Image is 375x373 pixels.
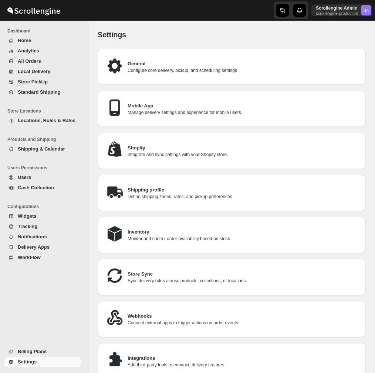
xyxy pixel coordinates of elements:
[128,152,360,158] p: Integrate and sync settings with your Shopify store.
[4,172,81,183] button: Users
[4,357,81,367] button: Settings
[4,232,81,242] button: Notifications
[128,68,360,73] p: Configure core delivery, pickup, and scheduling settings
[18,89,61,95] span: Standard Shipping
[104,349,126,371] img: Integrations
[18,185,54,190] span: Cash Collection
[18,48,39,53] span: Analytics
[104,181,126,203] img: Shipping profile
[18,118,75,123] span: Locations, Rules & Rates
[18,79,48,84] span: Store PickUp
[4,211,81,221] button: Widgets
[4,144,81,154] button: Shipping & Calendar
[4,115,81,126] button: Locations, Rules & Rates
[18,255,41,260] span: WorkFlow
[7,204,84,210] span: Configurations
[364,8,369,13] text: SA
[4,35,81,46] button: Home
[4,221,81,232] button: Tracking
[18,359,37,365] span: Settings
[104,97,126,119] img: Mobile App
[361,5,371,15] span: Scrollengine Admin
[104,139,126,161] img: Shopify
[128,186,360,194] h3: Shipping profile
[128,270,360,278] h3: Store Sync
[128,320,360,326] p: Connect external apps to trigger actions on order events.
[4,46,81,56] button: Analytics
[4,346,81,357] button: Billing Plans
[18,146,65,152] span: Shipping & Calendar
[18,58,41,64] span: All Orders
[18,224,37,229] span: Tracking
[18,38,31,43] span: Home
[7,137,84,142] span: Products and Shipping
[7,108,84,114] span: Store Locations
[18,244,50,250] span: Delivery Apps
[104,223,126,245] img: Inventory
[316,11,358,15] p: scrollengine-production
[4,56,81,66] button: All Orders
[128,110,360,115] p: Manage delivery settings and experience for mobile users.
[316,5,358,11] p: Scrollengine Admin
[128,60,360,68] h3: General
[128,278,360,284] p: Sync delivery rules across products, collections, or locations.
[4,183,81,193] button: Cash Collection
[6,1,61,20] img: ScrollEngine
[4,242,81,252] button: Delivery Apps
[7,28,84,34] span: Dashboard
[18,69,50,74] span: Local Delivery
[128,355,360,362] h3: Integrations
[7,165,84,171] span: Users Permissions
[18,349,47,354] span: Billing Plans
[18,213,36,219] span: Widgets
[128,362,360,368] p: Add third-party tools to enhance delivery features.
[98,31,126,39] span: Settings
[104,265,126,287] img: Store Sync
[128,194,360,200] p: Define shipping zones, rates, and pickup preferences
[128,144,360,152] h3: Shopify
[104,307,126,329] img: Webhooks
[18,234,47,239] span: Notifications
[4,252,81,263] button: WorkFlow
[128,228,360,236] h3: Inventory
[128,236,360,242] p: Monitor and control order availability based on stock.
[128,312,360,320] h3: Webhooks
[18,175,31,180] span: Users
[311,4,372,16] button: User menu
[104,55,126,77] img: General
[128,102,360,110] h3: Mobile App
